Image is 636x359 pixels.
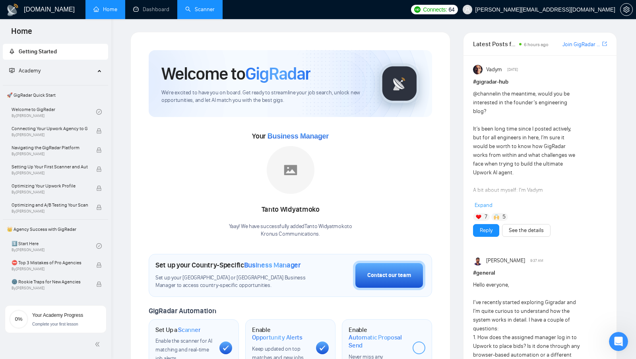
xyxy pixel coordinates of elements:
img: placeholder.png [267,146,314,194]
a: searchScanner [185,6,215,13]
span: By [PERSON_NAME] [12,190,88,195]
img: Vadym [473,65,483,74]
span: We're excited to have you on board. Get ready to streamline your job search, unlock new opportuni... [161,89,367,104]
span: GigRadar Automation [149,306,216,315]
span: Your [252,132,329,140]
div: Tanto Widyatmoko [229,203,352,217]
h1: Set up your Country-Specific [155,261,301,269]
h1: Set Up a [155,326,200,334]
a: See the details [509,226,544,235]
h1: # general [473,269,607,277]
span: By [PERSON_NAME] [12,267,88,271]
span: @channel [473,90,496,97]
span: lock [96,166,102,172]
span: Setting Up Your First Scanner and Auto-Bidder [12,163,88,171]
span: ☠️ Fatal Traps for Solo Freelancers [12,297,88,305]
span: By [PERSON_NAME] [12,171,88,176]
img: ❤️ [476,214,481,220]
h1: Enable [349,326,406,349]
a: homeHome [93,6,117,13]
button: setting [620,3,633,16]
span: 6 hours ago [524,42,549,47]
span: Academy [9,67,41,74]
span: By [PERSON_NAME] [12,133,88,137]
span: Optimizing Your Upwork Profile [12,182,88,190]
span: lock [96,185,102,191]
img: upwork-logo.png [414,6,421,13]
span: ⛔ Top 3 Mistakes of Pro Agencies [12,259,88,267]
a: export [602,40,607,48]
span: lock [96,205,102,210]
span: double-left [95,340,103,348]
span: Automatic Proposal Send [349,334,406,349]
h1: Enable [252,326,310,341]
span: 🌚 Rookie Traps for New Agencies [12,278,88,286]
span: Business Manager [244,261,301,269]
div: Yaay! We have successfully added Tanto Widyatmoko to [229,223,352,238]
span: lock [96,262,102,268]
span: Vadym [486,65,502,74]
span: lock [96,128,102,134]
span: Home [5,25,39,42]
img: gigradar-logo.png [380,64,419,103]
span: Navigating the GigRadar Platform [12,144,88,152]
span: [PERSON_NAME] [486,256,525,265]
span: user [465,7,470,12]
span: [DATE] [507,66,518,73]
span: check-circle [96,243,102,249]
a: setting [620,6,633,13]
button: Contact our team [353,261,425,290]
button: See the details [502,224,551,237]
a: 1️⃣ Start HereBy[PERSON_NAME] [12,237,96,255]
img: Preet Patel [473,256,483,265]
img: 🙌 [494,214,499,220]
a: Reply [480,226,493,235]
span: Latest Posts from the GigRadar Community [473,39,516,49]
span: fund-projection-screen [9,68,15,73]
span: 0% [9,316,28,322]
a: Welcome to GigRadarBy[PERSON_NAME] [12,103,96,121]
span: By [PERSON_NAME] [12,286,88,291]
h1: Welcome to [161,63,310,84]
span: 7 [485,213,487,221]
span: rocket [9,49,15,54]
span: 64 [449,5,455,14]
img: logo [6,4,19,16]
a: dashboardDashboard [133,6,169,13]
span: Scanner [178,326,200,334]
span: By [PERSON_NAME] [12,209,88,214]
span: export [602,41,607,47]
span: Opportunity Alerts [252,334,302,341]
span: Expand [475,202,493,209]
iframe: Intercom live chat [609,332,628,351]
span: 👑 Agency Success with GigRadar [4,221,107,237]
a: Join GigRadar Slack Community [562,40,601,49]
span: Complete your first lesson [32,322,78,326]
span: By [PERSON_NAME] [12,152,88,156]
span: Connecting Your Upwork Agency to GigRadar [12,125,88,133]
span: Business Manager [268,132,329,140]
button: Reply [473,224,499,237]
span: 🚀 GigRadar Quick Start [4,87,107,103]
span: 9:37 AM [530,257,543,264]
span: Optimizing and A/B Testing Your Scanner for Better Results [12,201,88,209]
span: check-circle [96,109,102,115]
span: Academy [19,67,41,74]
li: Getting Started [3,44,108,60]
span: lock [96,147,102,153]
h1: # gigradar-hub [473,78,607,86]
span: Your Academy Progress [32,312,83,318]
span: 5 [502,213,506,221]
span: GigRadar [245,63,310,84]
span: Getting Started [19,48,57,55]
span: lock [96,281,102,287]
div: Contact our team [367,271,411,280]
span: Set up your [GEOGRAPHIC_DATA] or [GEOGRAPHIC_DATA] Business Manager to access country-specific op... [155,274,313,289]
span: Connects: [423,5,447,14]
p: Kronus Communications . [229,230,352,238]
